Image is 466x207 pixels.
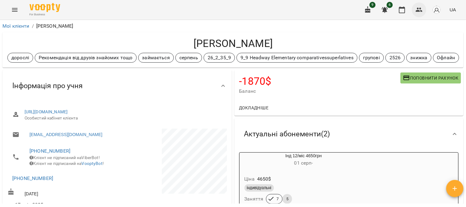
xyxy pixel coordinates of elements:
[12,175,53,181] a: [PHONE_NUMBER]
[29,155,100,160] span: Клієнт не підписаний на ViberBot!
[437,54,455,61] p: Офлайн
[11,54,29,61] p: дорослі
[2,70,232,102] div: Інформація про учня
[138,53,174,63] div: займається
[359,53,384,63] div: групові
[7,2,22,17] button: Menu
[142,54,170,61] p: займається
[234,118,464,150] div: Актуальні абонементи(2)
[25,115,222,121] span: Особистий кабінет клієнта
[239,75,401,88] h4: -1870 $
[204,53,235,63] div: 26_2_35_9
[35,53,136,63] div: Рекомендація від друзів знайомих тощо
[245,185,274,191] span: індивідуальні
[237,53,358,63] div: 9_9 Headway Elementary comparativessuperlatives
[273,196,282,202] span: 7
[25,109,68,114] a: [URL][DOMAIN_NAME]
[433,6,441,14] img: avatar_s.png
[433,53,459,63] div: Офлайн
[245,195,264,203] h6: Заняття
[257,175,271,183] p: 4650 $
[283,196,292,202] span: 5
[294,160,313,166] span: 01 серп -
[239,104,269,111] span: Докладніше
[403,74,459,82] span: Поповнити рахунок
[401,72,461,84] button: Поповнити рахунок
[450,6,456,13] span: UA
[39,54,132,61] p: Рекомендація від друзів знайомих тощо
[82,161,103,166] a: VooptyBot
[390,54,401,61] p: 2526
[29,148,70,154] a: [PHONE_NUMBER]
[2,23,29,29] a: Мої клієнти
[7,37,459,50] h4: [PERSON_NAME]
[387,2,393,8] span: 6
[370,2,376,8] span: 9
[179,54,198,61] p: серпень
[32,22,34,30] li: /
[175,53,202,63] div: серпень
[208,54,231,61] p: 26_2_35_9
[447,4,459,15] button: UA
[406,53,432,63] div: знижка
[36,22,73,30] p: [PERSON_NAME]
[29,131,102,138] a: [EMAIL_ADDRESS][DOMAIN_NAME]
[2,22,464,30] nav: breadcrumb
[240,153,368,167] div: Інд 12/міс 4650грн
[12,81,83,91] span: Інформація про учня
[237,102,271,113] button: Докладніше
[29,161,104,166] span: Клієнт не підписаний на !
[241,54,354,61] p: 9_9 Headway Elementary comparativessuperlatives
[239,88,401,95] span: Баланс
[7,53,33,63] div: дорослі
[6,187,117,198] div: [DATE]
[244,129,330,139] span: Актуальні абонементи ( 2 )
[29,13,60,17] span: For Business
[363,54,380,61] p: групові
[386,53,405,63] div: 2526
[29,3,60,12] img: Voopty Logo
[245,175,255,183] h6: Ціна
[410,54,428,61] p: знижка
